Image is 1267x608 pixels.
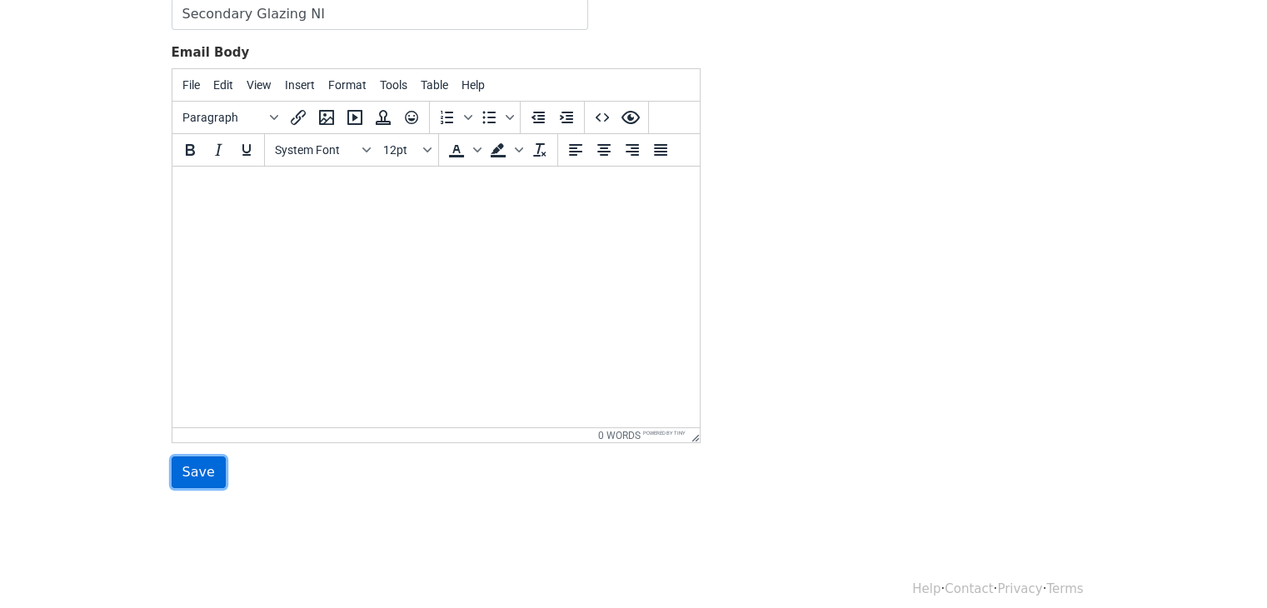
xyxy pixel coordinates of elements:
[232,136,261,164] button: Underline
[686,428,700,442] div: Resize
[176,136,204,164] button: Bold
[442,136,484,164] div: Text color
[618,136,646,164] button: Align right
[945,581,993,596] a: Contact
[433,103,475,132] div: Numbered list
[616,103,645,132] button: Preview
[182,78,200,92] span: File
[1046,581,1083,596] a: Terms
[328,78,367,92] span: Format
[284,103,312,132] button: Insert/edit link
[172,167,700,427] iframe: Rich Text Area. Press ALT-0 for help.
[268,136,377,164] button: Fonts
[176,103,284,132] button: Blocks
[247,78,272,92] span: View
[172,456,226,488] input: Save
[182,111,264,124] span: Paragraph
[213,78,233,92] span: Edit
[172,43,250,62] label: Email Body
[561,136,590,164] button: Align left
[524,103,552,132] button: Decrease indent
[484,136,526,164] div: Background color
[590,136,618,164] button: Align center
[526,136,554,164] button: Clear formatting
[461,78,485,92] span: Help
[997,581,1042,596] a: Privacy
[1184,528,1267,608] iframe: Chat Widget
[204,136,232,164] button: Italic
[646,136,675,164] button: Justify
[369,103,397,132] button: Insert template
[380,78,407,92] span: Tools
[377,136,435,164] button: Font sizes
[588,103,616,132] button: Source code
[285,78,315,92] span: Insert
[275,143,357,157] span: System Font
[421,78,448,92] span: Table
[397,103,426,132] button: Emoticons
[383,143,420,157] span: 12pt
[312,103,341,132] button: Insert/edit image
[598,430,641,441] button: 0 words
[341,103,369,132] button: Insert/edit media
[912,581,940,596] a: Help
[475,103,516,132] div: Bullet list
[643,430,686,436] a: Powered by Tiny
[552,103,581,132] button: Increase indent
